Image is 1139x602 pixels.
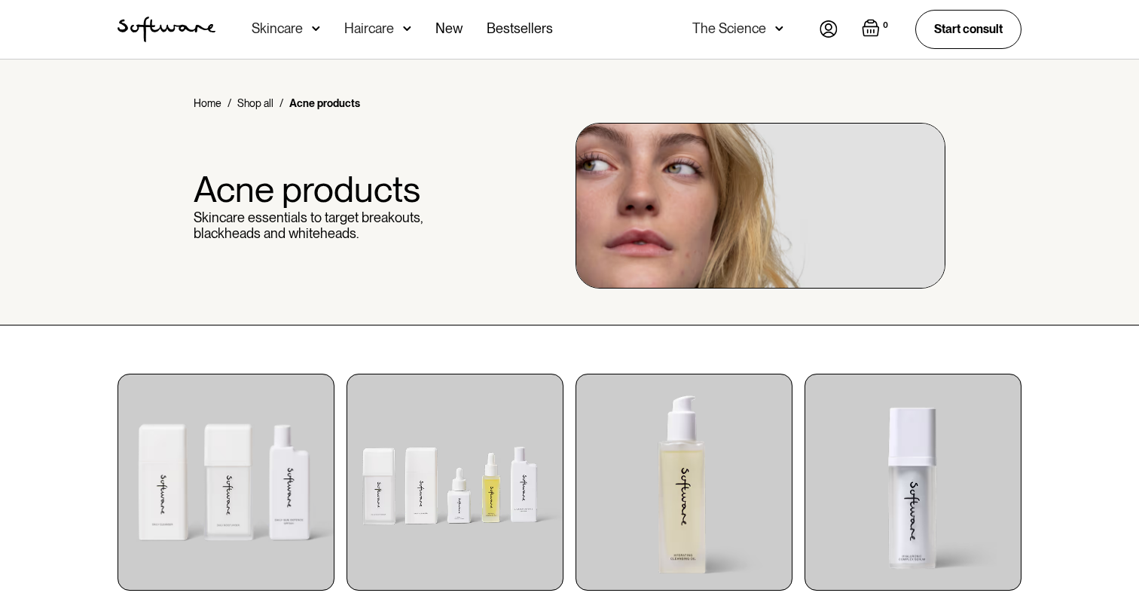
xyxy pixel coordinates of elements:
[312,21,320,36] img: arrow down
[289,96,360,111] div: Acne products
[118,17,215,42] img: Software Logo
[118,17,215,42] a: home
[862,19,891,40] a: Open empty cart
[775,21,783,36] img: arrow down
[237,96,273,111] a: Shop all
[915,10,1021,48] a: Start consult
[194,209,487,242] p: Skincare essentials to target breakouts, blackheads and whiteheads.
[880,19,891,32] div: 0
[194,170,487,209] h1: Acne products
[252,21,303,36] div: Skincare
[227,96,231,111] div: /
[279,96,283,111] div: /
[344,21,394,36] div: Haircare
[403,21,411,36] img: arrow down
[194,96,221,111] a: Home
[692,21,766,36] div: The Science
